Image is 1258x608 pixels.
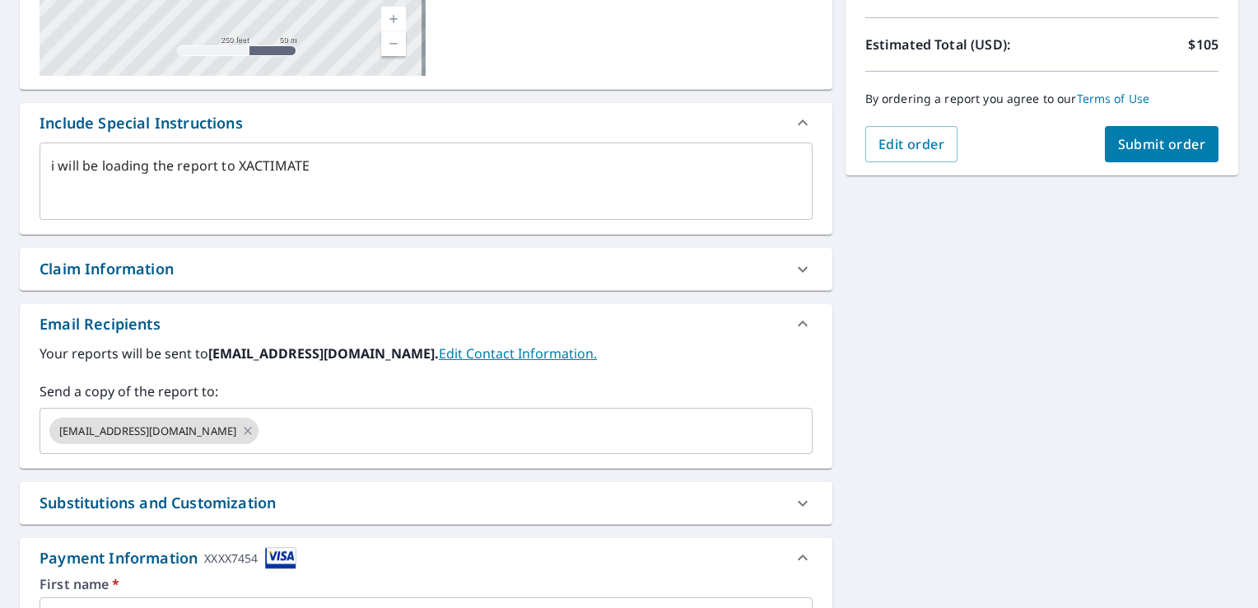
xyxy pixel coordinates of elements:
p: Estimated Total (USD): [865,35,1042,54]
span: [EMAIL_ADDRESS][DOMAIN_NAME] [49,423,246,439]
div: Claim Information [40,258,174,280]
div: XXXX7454 [204,547,258,569]
div: Payment Information [40,547,296,569]
div: Include Special Instructions [40,112,243,134]
label: Your reports will be sent to [40,344,813,363]
a: EditContactInfo [439,344,597,362]
a: Terms of Use [1077,91,1150,106]
label: Send a copy of the report to: [40,381,813,401]
div: [EMAIL_ADDRESS][DOMAIN_NAME] [49,418,259,444]
div: Email Recipients [40,313,161,335]
button: Submit order [1105,126,1219,162]
textarea: i will be loading the report to XACTIMATE [51,158,801,205]
div: Email Recipients [20,304,832,344]
button: Edit order [865,126,958,162]
label: First name [40,578,813,591]
div: Claim Information [20,248,832,290]
a: Current Level 17, Zoom Out [381,31,406,56]
img: cardImage [265,547,296,569]
p: By ordering a report you agree to our [865,91,1218,106]
b: [EMAIL_ADDRESS][DOMAIN_NAME]. [208,344,439,362]
p: $105 [1188,35,1218,54]
div: Include Special Instructions [20,103,832,143]
span: Edit order [878,135,945,153]
div: Payment InformationXXXX7454cardImage [20,538,832,578]
span: Submit order [1118,135,1206,153]
div: Substitutions and Customization [20,482,832,524]
div: Substitutions and Customization [40,492,276,514]
a: Current Level 17, Zoom In [381,7,406,31]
